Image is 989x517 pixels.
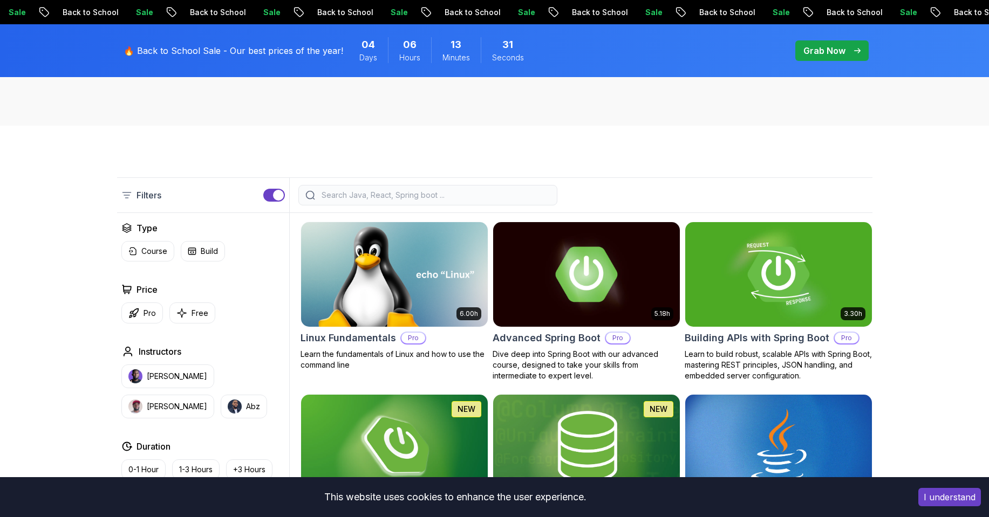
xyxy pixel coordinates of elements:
p: 🔥 Back to School Sale - Our best prices of the year! [124,44,343,57]
p: Back to School [181,7,255,18]
img: Spring Data JPA card [493,395,680,499]
button: 0-1 Hour [121,459,166,480]
p: Grab Now [803,44,845,57]
p: Sale [382,7,417,18]
button: Free [169,302,215,323]
p: Sale [637,7,671,18]
h2: Price [137,283,158,296]
input: Search Java, React, Spring boot ... [319,190,550,201]
span: Seconds [492,52,524,63]
span: 13 Minutes [451,37,461,52]
span: Minutes [442,52,470,63]
p: Sale [764,7,799,18]
img: Spring Boot for Beginners card [301,395,488,499]
p: Sale [509,7,544,18]
p: Pro [144,308,156,319]
p: Back to School [309,7,382,18]
p: Pro [606,333,630,343]
div: This website uses cookies to enhance the user experience. [8,485,902,509]
img: instructor img [128,399,142,413]
h2: Duration [137,440,170,453]
p: NEW [458,404,475,415]
h2: Advanced Spring Boot [493,330,601,346]
p: Filters [137,189,161,202]
span: 4 Days [362,37,375,52]
p: [PERSON_NAME] [147,371,207,382]
span: 6 Hours [403,37,417,52]
img: Advanced Spring Boot card [493,222,680,327]
a: Linux Fundamentals card6.00hLinux FundamentalsProLearn the fundamentals of Linux and how to use t... [301,222,488,370]
span: 31 Seconds [502,37,513,52]
a: Building APIs with Spring Boot card3.30hBuilding APIs with Spring BootProLearn to build robust, s... [685,222,872,381]
p: Learn the fundamentals of Linux and how to use the command line [301,349,488,370]
p: [PERSON_NAME] [147,401,207,412]
p: Dive deep into Spring Boot with our advanced course, designed to take your skills from intermedia... [493,349,680,381]
p: 5.18h [654,309,670,318]
button: instructor img[PERSON_NAME] [121,395,214,418]
p: Sale [255,7,289,18]
p: 3.30h [844,309,862,318]
p: +3 Hours [233,464,265,475]
p: Course [141,246,167,257]
button: Accept cookies [918,488,981,506]
h2: Type [137,222,158,235]
p: 1-3 Hours [179,464,213,475]
button: instructor img[PERSON_NAME] [121,364,214,388]
p: Learn to build robust, scalable APIs with Spring Boot, mastering REST principles, JSON handling, ... [685,349,872,381]
p: Pro [835,333,858,343]
h2: Building APIs with Spring Boot [685,330,829,346]
p: NEW [650,404,667,415]
p: Back to School [691,7,764,18]
p: Back to School [436,7,509,18]
p: Build [201,246,218,257]
button: +3 Hours [226,459,272,480]
button: Pro [121,302,163,323]
h2: Linux Fundamentals [301,330,396,346]
img: Java for Beginners card [685,395,872,499]
h2: Instructors [139,345,181,358]
span: Hours [399,52,420,63]
p: Back to School [54,7,127,18]
p: Abz [246,401,260,412]
span: Days [359,52,377,63]
img: instructor img [128,369,142,383]
p: Back to School [563,7,637,18]
img: Linux Fundamentals card [301,222,488,327]
p: Sale [891,7,926,18]
img: instructor img [228,399,242,413]
p: 6.00h [460,309,478,318]
p: 0-1 Hour [128,464,159,475]
p: Back to School [818,7,891,18]
p: Sale [127,7,162,18]
button: instructor imgAbz [221,395,267,418]
button: Build [181,241,225,261]
button: Course [121,241,174,261]
p: Pro [401,333,425,343]
a: Advanced Spring Boot card5.18hAdvanced Spring BootProDive deep into Spring Boot with our advanced... [493,222,680,381]
button: 1-3 Hours [172,459,220,480]
img: Building APIs with Spring Boot card [685,222,872,327]
p: Free [192,308,208,319]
